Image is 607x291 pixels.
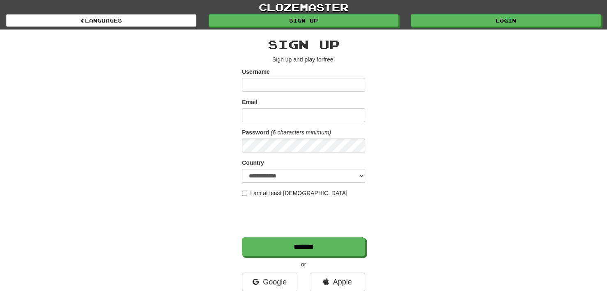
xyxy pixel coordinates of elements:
[242,68,270,76] label: Username
[242,201,367,233] iframe: reCAPTCHA
[242,98,257,106] label: Email
[242,189,347,197] label: I am at least [DEMOGRAPHIC_DATA]
[6,14,196,27] a: Languages
[242,38,365,51] h2: Sign up
[323,56,333,63] u: free
[242,260,365,268] p: or
[411,14,601,27] a: Login
[242,128,269,136] label: Password
[242,55,365,64] p: Sign up and play for !
[242,159,264,167] label: Country
[209,14,399,27] a: Sign up
[271,129,331,136] em: (6 characters minimum)
[242,191,247,196] input: I am at least [DEMOGRAPHIC_DATA]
